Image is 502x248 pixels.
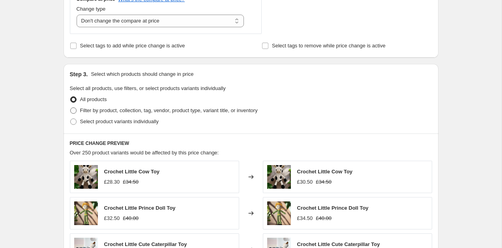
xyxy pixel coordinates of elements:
[104,169,160,175] span: Crochet Little Cow Toy
[70,70,88,78] h2: Step 3.
[123,214,139,222] strike: £40.00
[80,107,258,113] span: Filter by product, collection, tag, vendor, product type, variant title, or inventory
[316,214,332,222] strike: £40.00
[297,214,313,222] div: £34.50
[297,241,380,247] span: Crochet Little Cute Caterpillar Toy
[297,205,369,211] span: Crochet Little Prince Doll Toy
[267,201,291,225] img: crochet-little-prince-doll-toy-3341805_80x.jpg
[80,118,159,124] span: Select product variants individually
[74,201,98,225] img: crochet-little-prince-doll-toy-3341805_80x.jpg
[267,165,291,189] img: crochet-little-cow-toy-8320769_80x.png
[70,85,226,91] span: Select all products, use filters, or select products variants individually
[74,165,98,189] img: crochet-little-cow-toy-8320769_80x.png
[104,205,176,211] span: Crochet Little Prince Doll Toy
[297,169,353,175] span: Crochet Little Cow Toy
[104,214,120,222] div: £32.50
[272,43,386,49] span: Select tags to remove while price change is active
[104,241,187,247] span: Crochet Little Cute Caterpillar Toy
[77,6,106,12] span: Change type
[104,178,120,186] div: £28.30
[80,96,107,102] span: All products
[123,178,139,186] strike: £34.50
[297,178,313,186] div: £30.50
[316,178,332,186] strike: £34.50
[91,70,193,78] p: Select which products should change in price
[70,150,219,156] span: Over 250 product variants would be affected by this price change:
[80,43,185,49] span: Select tags to add while price change is active
[70,140,432,147] h6: PRICE CHANGE PREVIEW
